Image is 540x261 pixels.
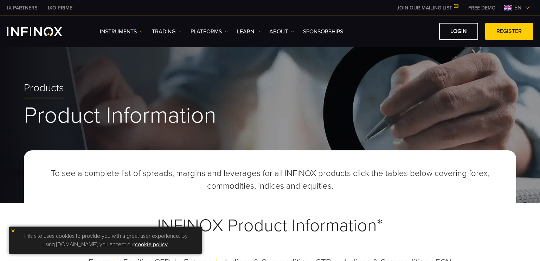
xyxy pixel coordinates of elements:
a: Instruments [100,27,143,36]
a: cookie policy [135,241,168,248]
a: PLATFORMS [191,27,228,36]
a: REGISTER [485,23,533,40]
p: To see a complete list of spreads, margins and leverages for all INFINOX products click the table... [41,167,499,193]
a: Learn [237,27,261,36]
a: LOGIN [439,23,478,40]
span: en [512,4,525,12]
h1: Product Information [24,104,516,128]
span: Products [24,82,64,95]
a: INFINOX [43,4,78,12]
a: INFINOX [2,4,43,12]
img: yellow close icon [11,228,15,233]
a: JOIN OUR MAILING LIST [392,5,463,11]
a: INFINOX MENU [463,4,501,12]
a: TRADING [152,27,182,36]
h3: INFINOX Product Information* [41,198,499,253]
a: INFINOX Logo [7,27,79,36]
a: SPONSORSHIPS [303,27,343,36]
p: This site uses cookies to provide you with a great user experience. By using [DOMAIN_NAME], you a... [12,230,199,250]
a: ABOUT [269,27,294,36]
